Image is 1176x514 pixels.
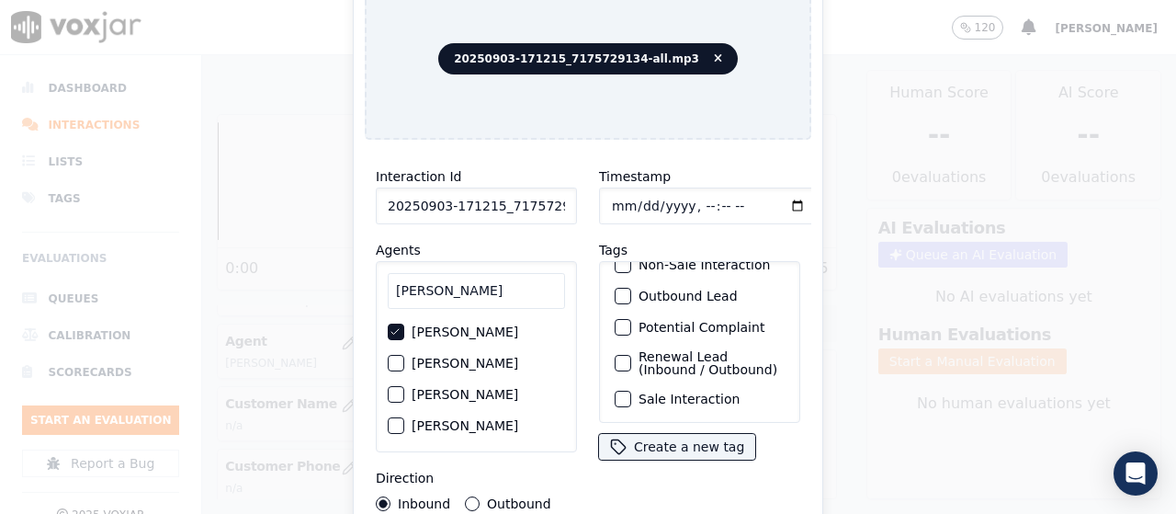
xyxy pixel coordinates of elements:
label: Outbound [487,497,550,510]
label: [PERSON_NAME] [412,388,518,401]
label: Renewal Lead (Inbound / Outbound) [639,350,785,376]
label: Interaction Id [376,169,461,184]
label: [PERSON_NAME] [412,326,518,338]
label: Non-Sale Interaction [639,258,770,271]
label: Potential Complaint [639,321,764,334]
label: Inbound [398,497,450,510]
label: Outbound Lead [639,290,738,303]
input: Search Agents... [388,273,565,310]
div: Open Intercom Messenger [1114,451,1158,496]
label: [PERSON_NAME] [412,419,518,432]
button: Create a new tag [599,434,755,460]
label: Sale Interaction [639,393,740,405]
label: Tags [599,243,628,257]
label: Timestamp [599,169,671,184]
label: Direction [376,471,434,485]
input: reference id, file name, etc [376,188,577,224]
label: [PERSON_NAME] [412,357,518,370]
span: 20250903-171215_7175729134-all.mp3 [438,43,738,74]
label: Agents [376,243,421,257]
